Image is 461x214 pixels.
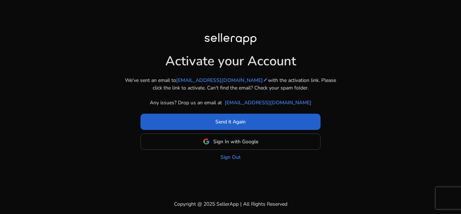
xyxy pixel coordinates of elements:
button: Send it Again [140,114,321,130]
img: google-logo.svg [203,138,210,145]
a: Sign Out [220,153,241,161]
p: Any issues? Drop us an email at [150,99,222,106]
a: [EMAIL_ADDRESS][DOMAIN_NAME] [176,77,268,84]
mat-icon: edit [263,77,268,82]
p: We've sent an email to with the activation link. Please click the link to activate. Can't find th... [122,77,339,92]
button: Sign In with Google [140,134,321,150]
a: [EMAIL_ADDRESS][DOMAIN_NAME] [225,99,312,106]
span: Send it Again [215,118,246,126]
h1: Activate your Account [165,48,296,69]
span: Sign In with Google [213,138,258,145]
